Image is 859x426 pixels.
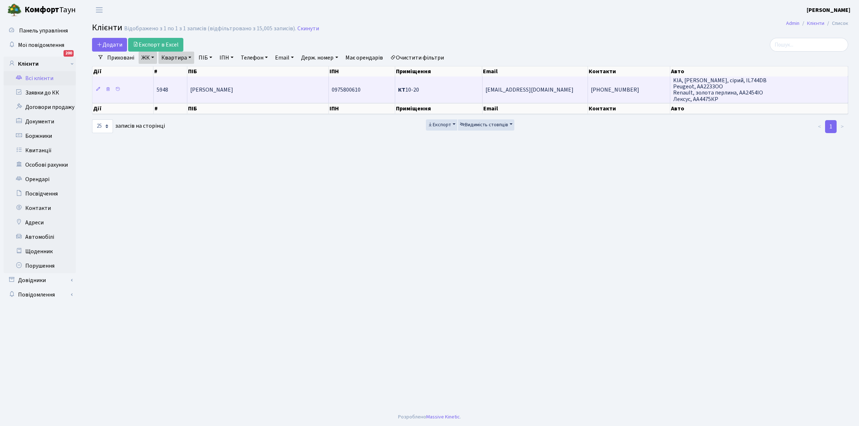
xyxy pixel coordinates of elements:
[4,186,76,201] a: Посвідчення
[92,119,165,133] label: записів на сторінці
[157,86,168,94] span: 5948
[187,66,329,76] th: ПІБ
[90,4,108,16] button: Переключити навігацію
[139,52,157,64] a: ЖК
[104,52,137,64] a: Приховані
[588,66,670,76] th: Контакти
[398,86,405,94] b: КТ
[217,52,236,64] a: ІПН
[807,6,850,14] a: [PERSON_NAME]
[25,4,76,16] span: Таун
[4,38,76,52] a: Мої повідомлення200
[786,19,799,27] a: Admin
[825,120,837,133] a: 1
[775,16,859,31] nav: breadcrumb
[591,86,639,94] span: [PHONE_NUMBER]
[426,413,460,421] a: Massive Kinetic
[670,66,848,76] th: Авто
[4,114,76,129] a: Документи
[298,52,341,64] a: Держ. номер
[196,52,215,64] a: ПІБ
[153,66,187,76] th: #
[4,129,76,143] a: Боржники
[4,201,76,215] a: Контакти
[92,38,127,52] a: Додати
[670,103,848,114] th: Авто
[97,41,122,49] span: Додати
[190,86,233,94] span: [PERSON_NAME]
[460,121,508,128] span: Видимість стовпців
[64,50,74,57] div: 200
[4,57,76,71] a: Клієнти
[92,119,113,133] select: записів на сторінці
[18,41,64,49] span: Мої повідомлення
[4,244,76,259] a: Щоденник
[19,27,68,35] span: Панель управління
[482,66,588,76] th: Email
[4,172,76,186] a: Орендарі
[398,413,461,421] div: Розроблено .
[158,52,194,64] a: Квартира
[329,66,395,76] th: ІПН
[395,103,482,114] th: Приміщення
[395,66,482,76] th: Приміщення
[4,259,76,273] a: Порушення
[588,103,670,114] th: Контакти
[4,100,76,114] a: Договори продажу
[4,85,76,100] a: Заявки до КК
[124,25,296,32] div: Відображено з 1 по 1 з 1 записів (відфільтровано з 15,005 записів).
[428,121,451,128] span: Експорт
[4,143,76,158] a: Квитанції
[92,66,153,76] th: Дії
[332,86,361,94] span: 0975800610
[673,76,767,103] span: KIA, [PERSON_NAME], сірий, IL744DB Peugeot, АА2233ОО Renault, золота перлина, AA2454ІО Лексус, АА...
[7,3,22,17] img: logo.png
[398,86,419,94] span: 10-20
[343,52,386,64] a: Має орендарів
[154,103,187,114] th: #
[387,52,447,64] a: Очистити фільтри
[824,19,848,27] li: Список
[4,158,76,172] a: Особові рахунки
[329,103,395,114] th: ІПН
[272,52,297,64] a: Email
[4,230,76,244] a: Автомобілі
[4,23,76,38] a: Панель управління
[4,287,76,302] a: Повідомлення
[4,215,76,230] a: Адреси
[426,119,457,131] button: Експорт
[25,4,59,16] b: Комфорт
[187,103,329,114] th: ПІБ
[458,119,514,131] button: Видимість стовпців
[92,21,122,34] span: Клієнти
[770,38,848,52] input: Пошук...
[483,103,588,114] th: Email
[4,273,76,287] a: Довідники
[238,52,271,64] a: Телефон
[297,25,319,32] a: Скинути
[4,71,76,85] a: Всі клієнти
[485,86,574,94] span: [EMAIL_ADDRESS][DOMAIN_NAME]
[92,103,154,114] th: Дії
[128,38,183,52] a: Експорт в Excel
[807,19,824,27] a: Клієнти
